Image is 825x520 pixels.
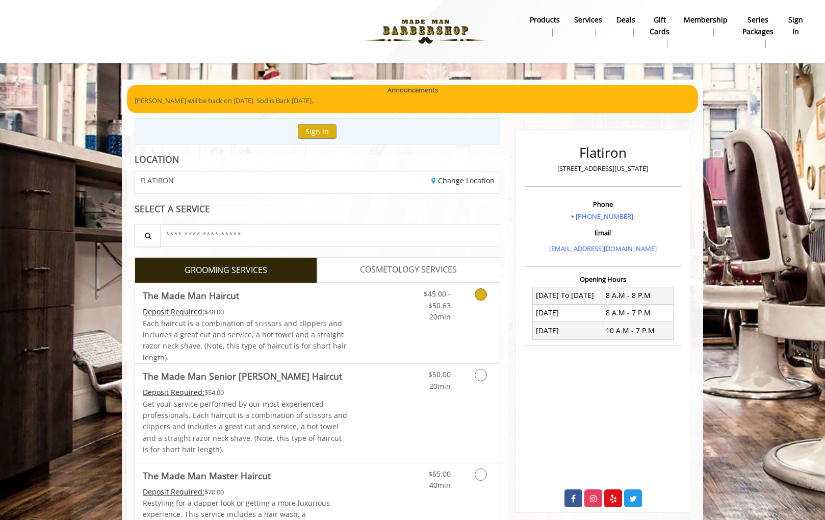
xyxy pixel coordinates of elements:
[428,369,451,379] span: $50.00
[567,13,609,39] a: ServicesServices
[135,204,500,214] div: SELECT A SERVICE
[735,13,781,51] a: Series packagesSeries packages
[185,264,267,277] span: GROOMING SERVICES
[143,487,204,497] span: This service needs some Advance to be paid before we block your appointment
[684,14,728,26] b: Membership
[527,229,679,236] h3: Email
[533,322,603,339] td: [DATE]
[143,399,348,456] p: Get your service performed by our most experienced professionals. Each haircut is a combination o...
[788,14,803,37] b: sign in
[530,14,560,26] b: products
[388,85,438,95] b: Announcements
[742,14,774,37] b: Series packages
[603,304,673,321] td: 8 A.M - 7 P.M
[525,276,681,283] h3: Opening Hours
[431,176,495,185] a: Change Location
[603,287,673,304] td: 8 A.M - 8 P.M
[143,307,204,316] span: This service needs some Advance to be paid before we block your appointment
[523,13,567,39] a: Productsproducts
[429,312,451,321] span: 20min
[135,153,179,165] b: LOCATION
[143,387,204,397] span: This service needs some Advance to be paid before we block your appointment
[527,201,679,208] h3: Phone
[616,14,635,26] b: Deals
[571,212,635,221] a: + [PHONE_NUMBER].
[143,387,348,398] div: $54.00
[549,244,657,253] a: [EMAIL_ADDRESS][DOMAIN_NAME]
[527,145,679,160] h2: Flatiron
[609,13,642,39] a: DealsDeals
[424,289,451,310] span: $45.00 - $50.63
[143,369,342,383] b: The Made Man Senior [PERSON_NAME] Haircut
[143,306,348,317] div: $48.00
[603,322,673,339] td: 10 A.M - 7 P.M
[428,469,451,479] span: $65.00
[533,287,603,304] td: [DATE] To [DATE]
[143,318,347,362] span: Each haircut is a combination of scissors and clippers and includes a great cut and service, a ho...
[677,13,735,39] a: MembershipMembership
[527,163,679,174] p: [STREET_ADDRESS][US_STATE]
[143,288,239,303] b: The Made Man Haircut
[143,468,271,483] b: The Made Man Master Haircut
[143,486,348,498] div: $70.00
[642,13,677,51] a: Gift cardsgift cards
[533,304,603,321] td: [DATE]
[135,95,690,106] p: [PERSON_NAME] will be back on [DATE]. Sod is Back [DATE].
[298,124,337,139] button: Sign In
[781,13,810,39] a: sign insign in
[140,177,174,184] span: FLATIRON
[650,14,669,37] b: gift cards
[429,381,451,391] span: 20min
[574,14,602,26] b: Services
[429,480,451,490] span: 40min
[355,4,496,60] img: Made Man Barbershop logo
[134,224,161,247] button: Service Search
[360,263,457,277] span: COSMETOLOGY SERVICES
